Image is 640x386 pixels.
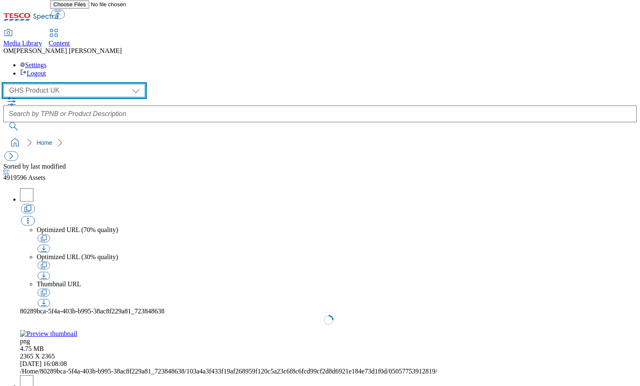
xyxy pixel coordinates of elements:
[20,353,55,360] span: Resolution
[49,40,70,47] span: Content
[3,174,28,181] span: 4919596
[3,30,42,47] a: Media Library
[20,61,47,68] a: Settings
[3,163,66,170] span: Sorted by last modified
[37,226,118,233] span: Optimized URL (70% quality)
[20,368,637,375] div: /80289bca-5f4a-403b-b995-38ac8f229a81_723848638/103a4a3f433f19af268959f120c5a23c6f8c6fcd99cf2d8d6...
[20,360,637,368] div: Last Modified
[37,280,81,288] span: Thumbnail URL
[3,106,637,122] input: Search by TPNB or Product Description
[3,47,14,54] span: OM
[20,70,46,77] a: Logout
[20,308,165,315] span: 80289bca-5f4a-403b-b995-38ac8f229a81_723848638
[20,315,637,338] a: Preview thumbnail
[8,136,22,149] a: home
[20,338,30,345] span: Type
[37,253,118,260] span: Optimized URL (30% quality)
[3,174,45,181] span: Assets
[3,135,637,151] nav: breadcrumb
[3,40,42,47] span: Media Library
[14,47,122,54] span: [PERSON_NAME] [PERSON_NAME]
[49,30,70,47] a: Content
[20,345,44,352] span: Size
[20,330,77,338] img: Preview thumbnail
[37,139,52,146] a: Home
